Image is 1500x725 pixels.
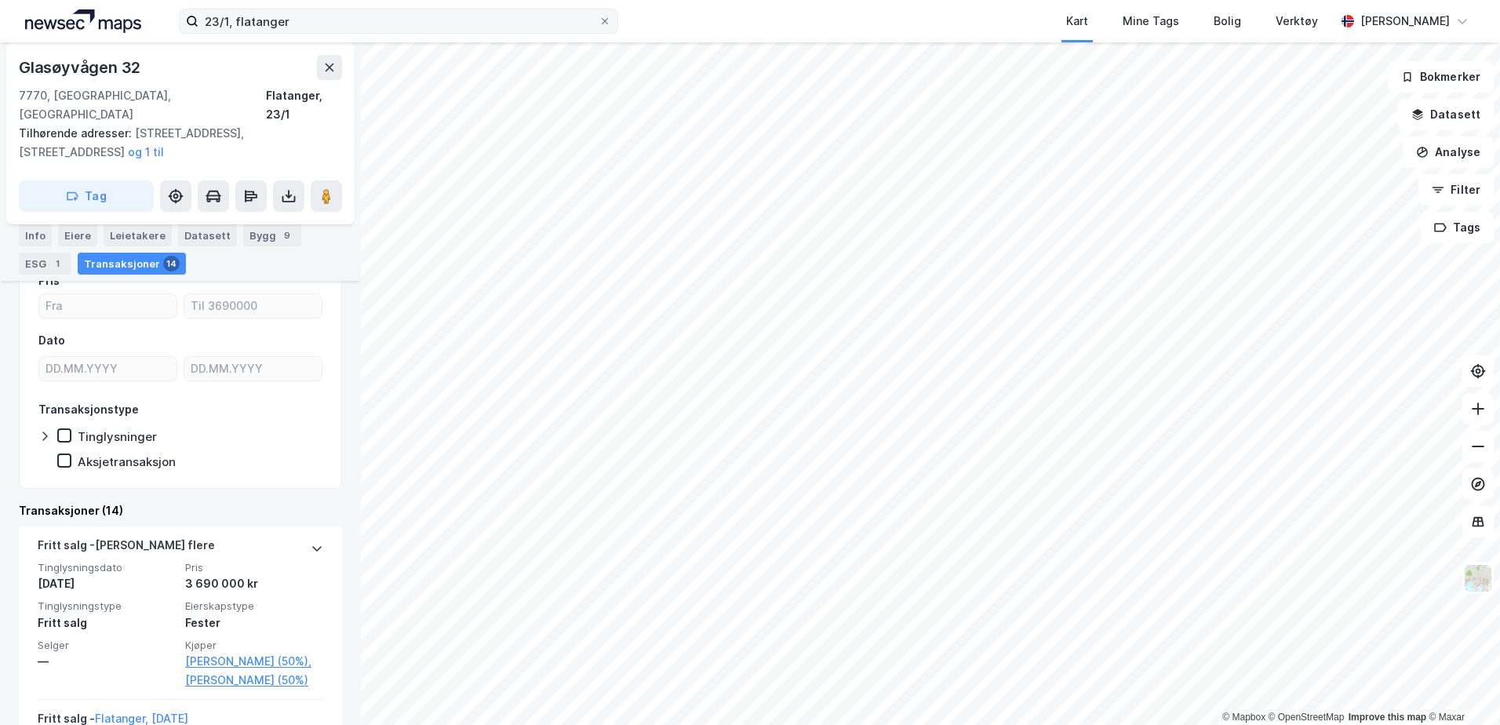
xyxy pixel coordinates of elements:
div: Datasett [178,224,237,246]
span: Pris [185,561,323,574]
div: Bolig [1214,12,1241,31]
div: Mine Tags [1123,12,1179,31]
div: Tinglysninger [78,429,157,444]
div: Fritt salg [38,614,176,632]
button: Analyse [1403,137,1494,168]
button: Filter [1418,174,1494,206]
div: Transaksjoner (14) [19,501,342,520]
button: Tags [1421,212,1494,243]
div: Leietakere [104,224,172,246]
div: [PERSON_NAME] [1360,12,1450,31]
div: Kart [1066,12,1088,31]
a: [PERSON_NAME] (50%) [185,671,323,690]
div: Fritt salg - [PERSON_NAME] flere [38,536,215,561]
span: Selger [38,639,176,652]
a: Flatanger, [DATE] [95,712,188,725]
div: Flatanger, 23/1 [266,86,342,124]
a: OpenStreetMap [1269,712,1345,723]
button: Tag [19,180,154,212]
div: Glasøyvågen 32 [19,55,144,80]
div: 9 [279,228,295,243]
button: Bokmerker [1388,61,1494,93]
img: Z [1463,563,1493,593]
div: 14 [163,256,180,271]
a: Mapbox [1222,712,1265,723]
a: Improve this map [1349,712,1426,723]
input: DD.MM.YYYY [39,357,177,381]
div: — [38,652,176,671]
div: Verktøy [1276,12,1318,31]
span: Tinglysningsdato [38,561,176,574]
span: Tinglysningstype [38,599,176,613]
iframe: Chat Widget [1422,650,1500,725]
div: Aksjetransaksjon [78,454,176,469]
div: [STREET_ADDRESS], [STREET_ADDRESS] [19,124,329,162]
div: ESG [19,253,71,275]
div: Info [19,224,52,246]
div: Dato [38,331,65,350]
div: Eiere [58,224,97,246]
div: Fester [185,614,323,632]
span: Tilhørende adresser: [19,126,135,140]
span: Eierskapstype [185,599,323,613]
div: [DATE] [38,574,176,593]
img: logo.a4113a55bc3d86da70a041830d287a7e.svg [25,9,141,33]
input: Fra [39,294,177,318]
span: Kjøper [185,639,323,652]
input: DD.MM.YYYY [184,357,322,381]
button: Datasett [1398,99,1494,130]
div: 1 [49,256,65,271]
div: Transaksjonstype [38,400,139,419]
div: 7770, [GEOGRAPHIC_DATA], [GEOGRAPHIC_DATA] [19,86,266,124]
div: Transaksjoner [78,253,186,275]
div: Bygg [243,224,301,246]
input: Søk på adresse, matrikkel, gårdeiere, leietakere eller personer [198,9,599,33]
input: Til 3690000 [184,294,322,318]
div: Kontrollprogram for chat [1422,650,1500,725]
a: [PERSON_NAME] (50%), [185,652,323,671]
div: 3 690 000 kr [185,574,323,593]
